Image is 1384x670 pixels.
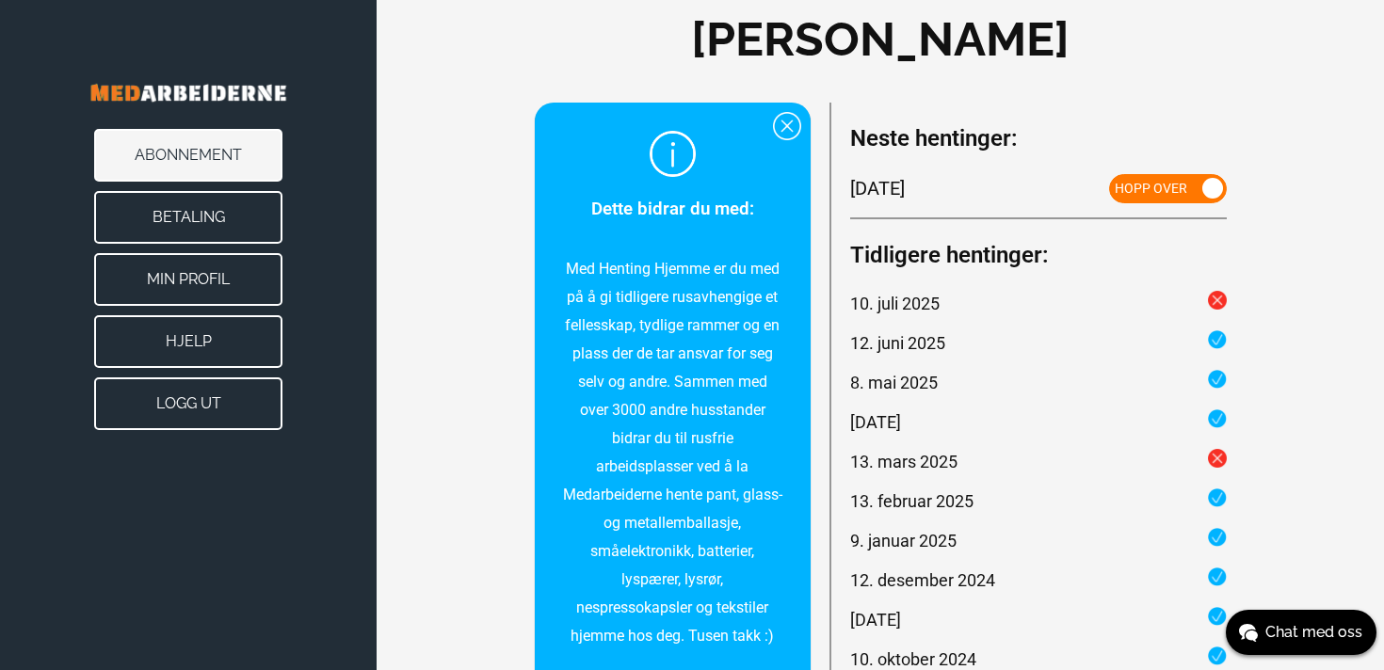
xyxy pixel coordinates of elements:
span: [DATE] [850,607,901,632]
button: Min Profil [94,253,282,306]
div: Avfall hentet [850,370,1227,395]
button: Logg ut [94,377,282,430]
img: Banner [38,56,339,129]
div: Avfall ikke hentet [850,449,1227,474]
span: 12. juni 2025 [850,330,945,356]
span: Chat med oss [1265,621,1362,644]
span: Hopp over [1115,181,1187,196]
h2: Neste hentinger: [850,121,1227,155]
span: 12. desember 2024 [850,567,995,593]
span: 13. mars 2025 [850,449,958,474]
span: [DATE] [850,174,905,203]
span: 13. februar 2025 [850,488,974,514]
button: Hopp over [1109,174,1227,203]
button: Betaling [94,191,282,244]
span: [DATE] [850,409,901,435]
h2: Tidligere hentinger: [850,238,1227,272]
div: Avfall hentet [850,330,1227,356]
h3: Dette bidrar du med: [563,195,782,223]
div: Avfall hentet [850,488,1227,514]
p: Med Henting Hjemme er du med på å gi tidligere rusavhengige et fellesskap, tydlige rammer og en p... [563,255,782,650]
span: 10. juli 2025 [850,291,940,316]
button: Chat med oss [1226,610,1376,655]
button: Abonnement [94,129,282,182]
span: 8. mai 2025 [850,370,938,395]
div: Lukk [773,112,801,140]
div: Avfall hentet [850,607,1227,632]
span: 9. januar 2025 [850,528,957,553]
div: Avfall hentet [850,567,1227,593]
div: Avfall hentet [850,409,1227,435]
div: Avfall hentet [850,528,1227,553]
div: Avfall ikke hentet [850,291,1227,316]
button: Hjelp [94,315,282,368]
